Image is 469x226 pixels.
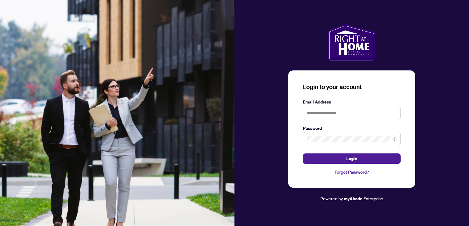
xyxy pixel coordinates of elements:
label: Email Address [303,99,401,105]
button: Login [303,153,401,164]
a: myAbode [344,195,362,202]
img: ma-logo [328,24,375,61]
a: Forgot Password? [303,169,401,175]
span: Enterprise [363,196,383,201]
span: eye-invisible [392,137,397,141]
span: Powered by [320,196,343,201]
label: Password [303,125,401,132]
h3: Login to your account [303,83,401,91]
span: Login [346,154,357,164]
